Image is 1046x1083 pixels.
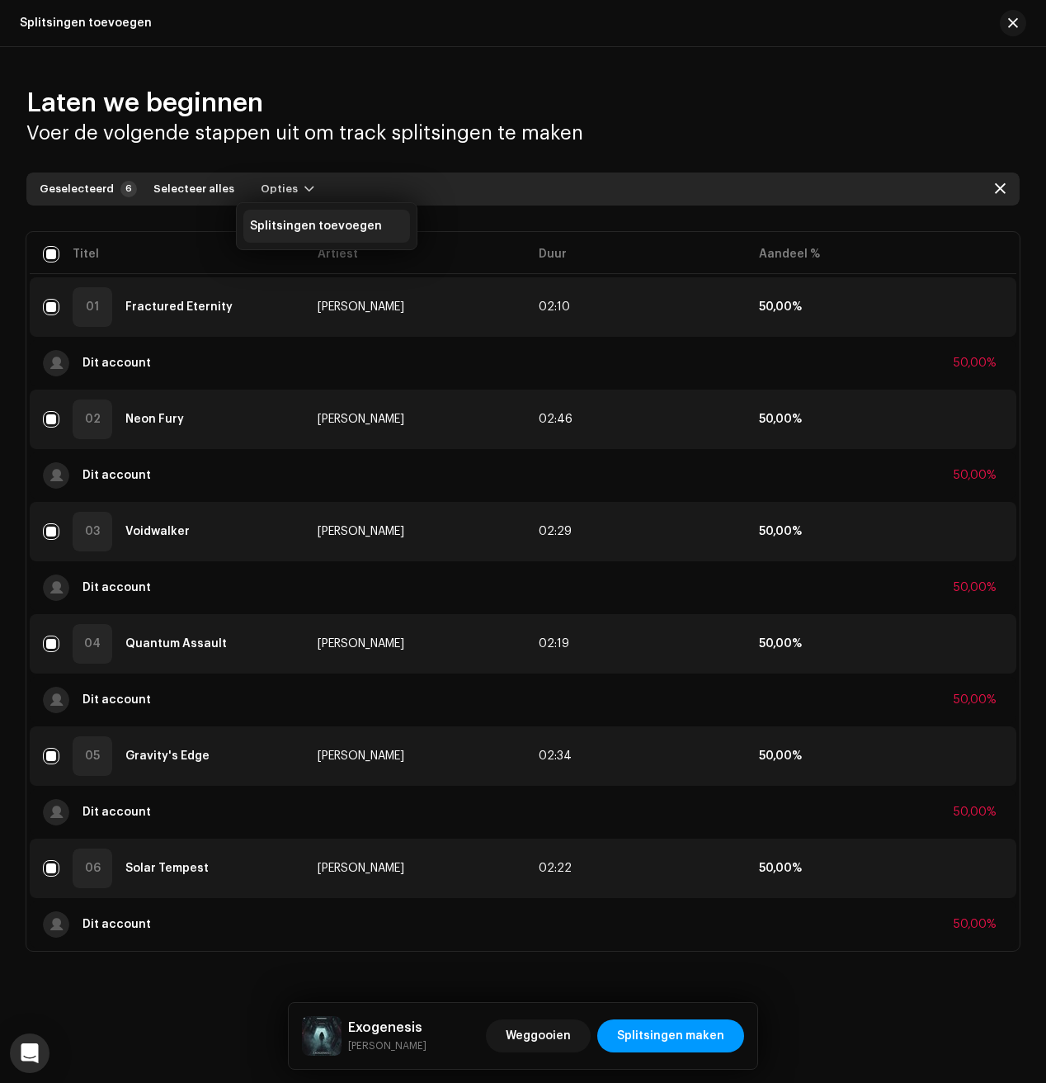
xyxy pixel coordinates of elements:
span: 130 [539,301,570,313]
div: 50,00% [954,919,997,930]
button: Splitsingen maken [597,1019,744,1052]
span: [PERSON_NAME] [318,638,404,650]
strong: 50,00% [759,638,802,650]
div: 50,00% [954,694,997,706]
span: Weggooien [506,1019,571,1052]
span: Splitsingen toevoegen [250,220,382,233]
strong: 50,00% [759,526,802,537]
span: [PERSON_NAME] [318,414,404,425]
strong: 50,00% [759,414,802,425]
h5: Exogenesis [348,1018,426,1038]
span: 154 [539,750,572,762]
span: 149 [539,526,572,537]
div: 50,00% [954,357,997,369]
h2: Laten we beginnen [26,87,1020,120]
span: 142 [539,863,572,874]
span: Opties [261,173,298,206]
span: Splitsingen maken [617,1019,724,1052]
span: 139 [539,638,569,650]
strong: 50,00% [759,301,802,313]
button: Opties [247,176,327,202]
span: 166 [539,414,572,425]
span: [PERSON_NAME] [318,301,404,313]
div: 50,00% [954,470,997,481]
strong: 50,00% [759,750,802,762]
span: [PERSON_NAME] [318,863,404,874]
div: Open Intercom Messenger [10,1033,49,1073]
strong: 50,00% [759,863,802,874]
div: 50,00% [954,582,997,594]
div: 50,00% [954,806,997,818]
span: [PERSON_NAME] [318,750,404,762]
h3: Voer de volgende stappen uit om track splitsingen te maken [26,120,1020,146]
small: Exogenesis [348,1038,426,1054]
span: [PERSON_NAME] [318,526,404,537]
img: cf9577bf-8c62-44ab-858c-53e8c0c2a119 [302,1016,342,1056]
button: Weggooien [486,1019,591,1052]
